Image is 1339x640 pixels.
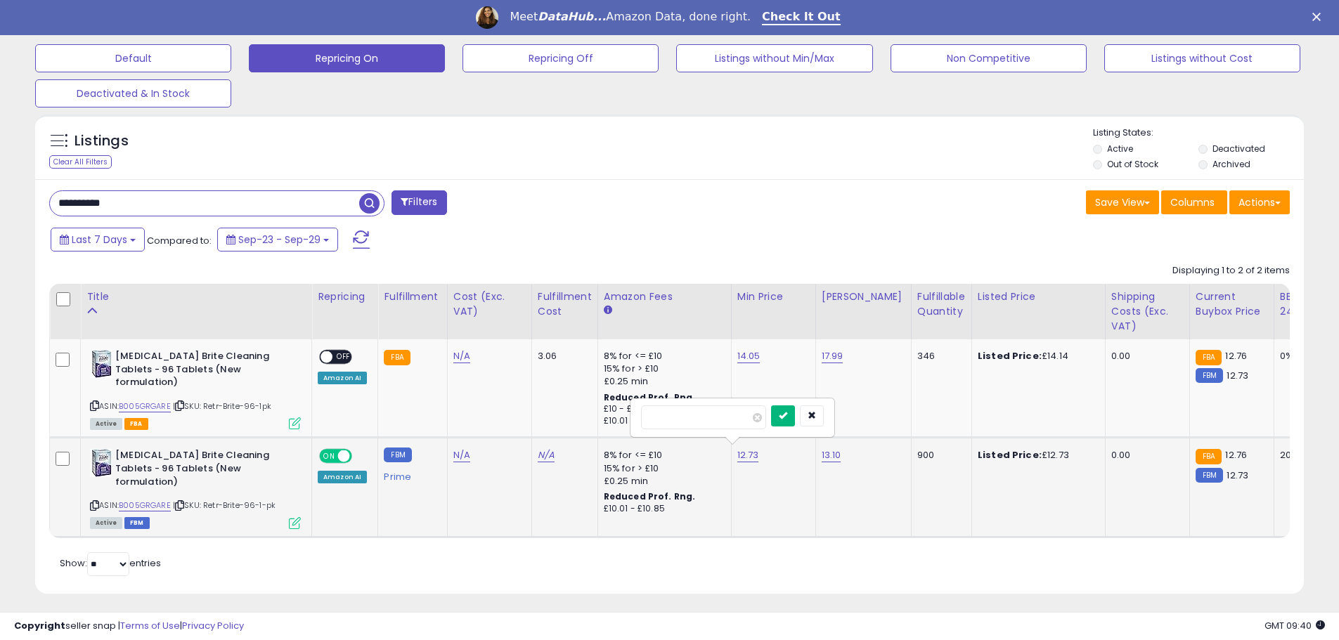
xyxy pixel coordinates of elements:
[917,449,961,462] div: 900
[90,350,112,378] img: 51k8mEMy12L._SL40_.jpg
[604,350,720,363] div: 8% for <= £10
[75,131,129,151] h5: Listings
[147,234,212,247] span: Compared to:
[538,289,592,319] div: Fulfillment Cost
[978,289,1099,304] div: Listed Price
[1264,619,1325,632] span: 2025-10-7 09:40 GMT
[978,349,1042,363] b: Listed Price:
[1086,190,1159,214] button: Save View
[453,349,470,363] a: N/A
[1172,264,1290,277] div: Displaying 1 to 2 of 2 items
[90,449,112,477] img: 51k8mEMy12L._SL40_.jpg
[249,44,445,72] button: Repricing On
[60,556,161,570] span: Show: entries
[978,350,1094,363] div: £14.14
[538,350,587,363] div: 3.06
[392,190,446,215] button: Filters
[822,349,843,363] a: 17.99
[1196,350,1222,365] small: FBA
[917,289,966,319] div: Fulfillable Quantity
[604,449,720,462] div: 8% for <= £10
[1161,190,1227,214] button: Columns
[14,620,244,633] div: seller snap | |
[737,349,761,363] a: 14.05
[86,289,306,304] div: Title
[1107,158,1158,170] label: Out of Stock
[217,228,338,252] button: Sep-23 - Sep-29
[1227,369,1248,382] span: 12.73
[318,471,367,483] div: Amazon AI
[538,10,606,23] i: DataHub...
[538,448,555,462] a: N/A
[762,10,841,25] a: Check It Out
[604,490,696,502] b: Reduced Prof. Rng.
[318,372,367,384] div: Amazon AI
[1111,350,1179,363] div: 0.00
[1196,449,1222,464] small: FBA
[90,449,301,527] div: ASIN:
[35,79,231,107] button: Deactivated & In Stock
[332,351,355,363] span: OFF
[182,619,244,632] a: Privacy Policy
[604,475,720,488] div: £0.25 min
[49,155,112,169] div: Clear All Filters
[604,304,612,317] small: Amazon Fees.
[238,233,321,247] span: Sep-23 - Sep-29
[1093,126,1304,140] p: Listing States:
[173,400,271,412] span: | SKU: Retr-Brite-96-1pk
[604,363,720,375] div: 15% for > £10
[453,289,526,319] div: Cost (Exc. VAT)
[1196,289,1268,319] div: Current Buybox Price
[90,350,301,428] div: ASIN:
[1196,368,1223,383] small: FBM
[1212,143,1265,155] label: Deactivated
[120,619,180,632] a: Terms of Use
[1229,190,1290,214] button: Actions
[173,499,276,511] span: | SKU: Retr-Brite-96-1-pk
[1225,448,1247,462] span: 12.76
[115,449,286,492] b: [MEDICAL_DATA] Brite Cleaning Tablets - 96 Tablets (New formulation)
[604,289,725,304] div: Amazon Fees
[51,228,145,252] button: Last 7 Days
[822,448,841,462] a: 13.10
[14,619,65,632] strong: Copyright
[1170,195,1215,209] span: Columns
[604,503,720,515] div: £10.01 - £10.85
[604,462,720,475] div: 15% for > £10
[1196,468,1223,483] small: FBM
[318,289,372,304] div: Repricing
[1111,289,1184,334] div: Shipping Costs (Exc. VAT)
[978,449,1094,462] div: £12.73
[350,450,373,462] span: OFF
[917,350,961,363] div: 346
[1280,289,1331,319] div: BB Share 24h.
[604,415,720,427] div: £10.01 - £10.85
[119,400,171,412] a: B005GRGARE
[1111,449,1179,462] div: 0.00
[476,6,498,29] img: Profile image for Georgie
[1280,449,1326,462] div: 20%
[124,517,150,529] span: FBM
[604,375,720,388] div: £0.25 min
[384,448,411,462] small: FBM
[72,233,127,247] span: Last 7 Days
[462,44,659,72] button: Repricing Off
[119,499,171,511] a: B005GRGARE
[1225,349,1247,363] span: 12.76
[124,418,148,430] span: FBA
[384,350,410,365] small: FBA
[321,450,338,462] span: ON
[384,289,441,304] div: Fulfillment
[822,289,905,304] div: [PERSON_NAME]
[384,466,436,483] div: Prime
[90,418,122,430] span: All listings currently available for purchase on Amazon
[90,517,122,529] span: All listings currently available for purchase on Amazon
[1227,469,1248,482] span: 12.73
[115,350,286,393] b: [MEDICAL_DATA] Brite Cleaning Tablets - 96 Tablets (New formulation)
[604,391,696,403] b: Reduced Prof. Rng.
[891,44,1087,72] button: Non Competitive
[978,448,1042,462] b: Listed Price:
[676,44,872,72] button: Listings without Min/Max
[737,448,759,462] a: 12.73
[1107,143,1133,155] label: Active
